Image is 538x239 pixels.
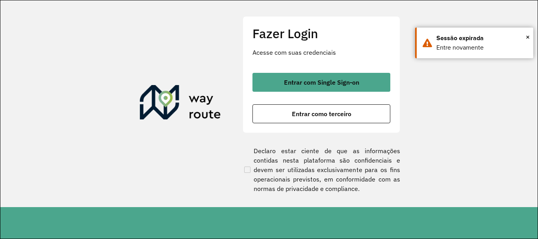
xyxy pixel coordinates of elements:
button: button [252,73,390,92]
div: Entre novamente [436,43,527,52]
h2: Fazer Login [252,26,390,41]
button: Close [526,31,530,43]
div: Sessão expirada [436,33,527,43]
label: Declaro estar ciente de que as informações contidas nesta plataforma são confidenciais e devem se... [243,146,400,193]
span: Entrar com Single Sign-on [284,79,359,85]
img: Roteirizador AmbevTech [140,85,221,123]
span: × [526,31,530,43]
p: Acesse com suas credenciais [252,48,390,57]
button: button [252,104,390,123]
span: Entrar como terceiro [292,111,351,117]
